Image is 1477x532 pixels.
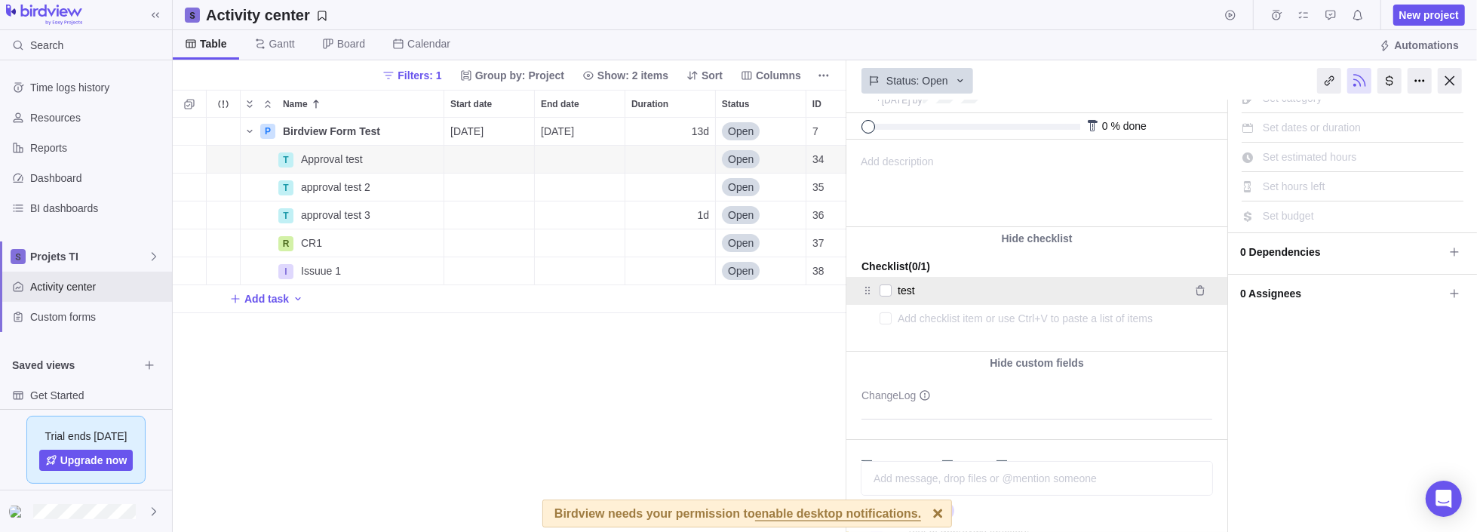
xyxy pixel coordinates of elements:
[882,95,910,106] span: [DATE]
[1263,210,1314,222] span: Set budget
[535,201,625,229] div: End date
[1394,38,1459,53] span: Automations
[241,118,444,146] div: Name
[444,118,535,146] div: Start date
[1102,120,1108,132] span: 0
[241,174,444,201] div: Name
[1240,239,1444,265] span: 0 Dependencies
[625,118,716,146] div: Duration
[886,73,948,88] span: Status: Open
[535,146,625,174] div: End date
[716,174,806,201] div: Status
[295,201,444,229] div: approval test 3
[376,65,447,86] span: Filters: 1
[301,152,363,167] span: Approval test
[241,257,444,285] div: Name
[278,208,293,223] div: T
[1263,121,1361,134] span: Set dates or duration
[278,152,293,168] div: T
[554,500,921,527] div: Birdview needs your permission to
[697,208,709,223] span: 1d
[444,257,535,285] div: Start date
[692,124,709,139] span: 13d
[444,91,534,117] div: Start date
[1377,68,1402,94] div: Billing
[454,65,570,86] span: Group by: Project
[1007,455,1061,476] span: Audit trail
[716,229,806,257] div: Status
[576,65,674,86] span: Show: 2 items
[450,124,484,139] span: [DATE]
[295,174,444,201] div: approval test 2
[277,118,444,145] div: Birdview Form Test
[301,263,341,278] span: Issuue 1
[30,80,166,95] span: Time logs history
[535,118,625,146] div: End date
[30,201,166,216] span: BI dashboards
[1263,180,1325,192] span: Set hours left
[30,171,166,186] span: Dashboard
[269,36,295,51] span: Gantt
[278,264,293,279] div: I
[30,110,166,125] span: Resources
[1320,11,1341,23] a: Approval requests
[680,65,729,86] span: Sort
[207,174,241,201] div: Trouble indication
[475,68,564,83] span: Group by: Project
[241,146,444,174] div: Name
[716,174,806,201] div: Open
[806,229,897,257] div: ID
[1263,151,1357,163] span: Set estimated hours
[1347,5,1368,26] span: Notifications
[716,146,806,174] div: Status
[806,174,896,201] div: 35
[1266,5,1287,26] span: Time logs
[1317,68,1341,94] div: Copy link
[1347,11,1368,23] a: Notifications
[30,309,166,324] span: Custom forms
[1240,281,1444,306] span: 0 Assignees
[716,146,806,173] div: Open
[259,94,277,115] span: Collapse
[812,263,824,278] span: 38
[283,97,308,112] span: Name
[60,453,127,468] span: Upgrade now
[444,174,535,201] div: Start date
[735,65,807,86] span: Columns
[728,152,754,167] span: Open
[861,381,1212,420] textarea: ChangeLog
[1220,5,1241,26] span: Start timer
[1408,68,1432,94] div: More actions
[301,180,370,195] span: approval test 2
[755,508,921,521] span: enable desktop notifications.
[535,229,625,257] div: End date
[244,291,289,306] span: Add task
[39,450,134,471] a: Upgrade now
[541,97,579,112] span: End date
[398,68,441,83] span: Filters: 1
[953,455,985,476] span: Files
[716,201,806,229] div: Status
[535,91,625,117] div: End date
[206,5,310,26] h2: Activity center
[625,174,716,201] div: Duration
[295,257,444,284] div: Issuue 1
[806,174,897,201] div: ID
[806,201,897,229] div: ID
[444,201,535,229] div: Start date
[846,352,1227,374] div: Hide custom fields
[241,94,259,115] span: Expand
[716,229,806,257] div: Open
[806,118,897,146] div: ID
[30,388,166,403] span: Get Started
[207,118,241,146] div: Trouble indication
[813,65,834,86] span: More actions
[241,229,444,257] div: Name
[541,124,574,139] span: [DATE]
[728,235,754,251] span: Open
[702,68,723,83] span: Sort
[207,229,241,257] div: Trouble indication
[812,124,818,139] span: 7
[1320,5,1341,26] span: Approval requests
[597,68,668,83] span: Show: 2 items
